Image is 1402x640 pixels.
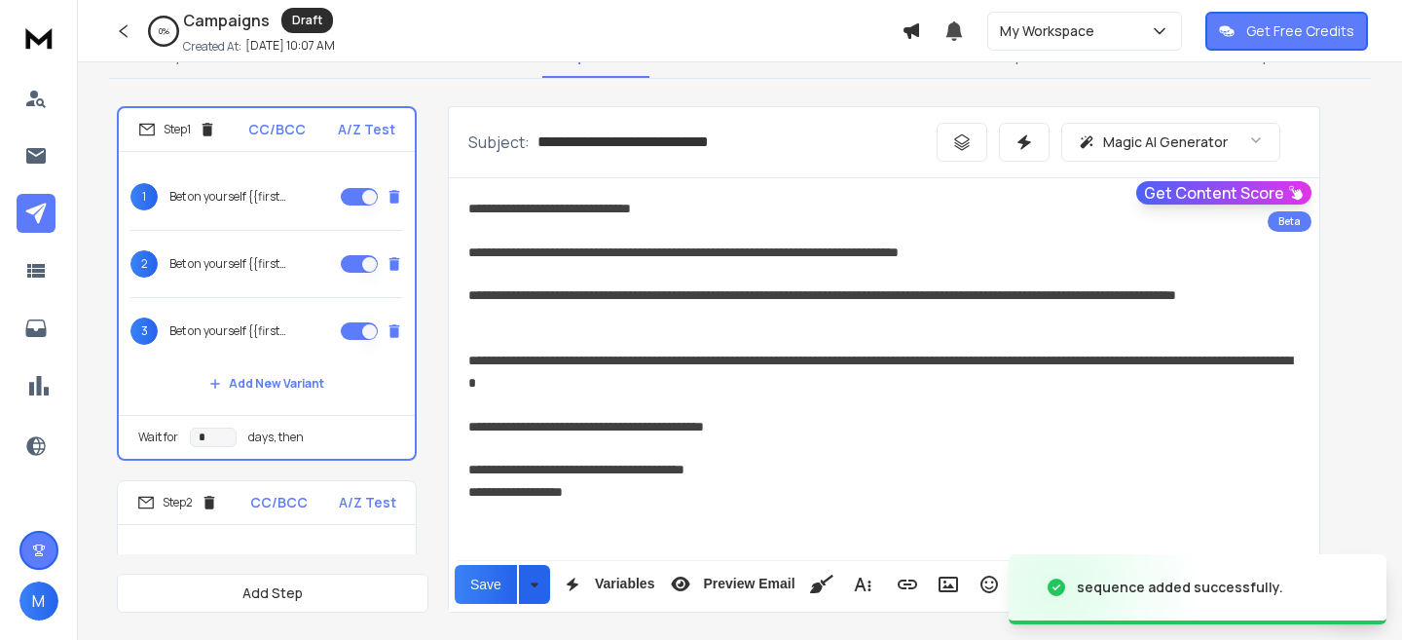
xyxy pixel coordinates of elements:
span: 2 [130,250,158,278]
button: M [19,582,58,621]
p: Magic AI Generator [1103,132,1228,152]
button: Emoticons [971,565,1008,604]
img: logo [19,19,58,56]
span: Preview Email [699,576,798,592]
button: Clean HTML [803,565,840,604]
p: 0 % [159,25,169,37]
button: Preview Email [662,565,798,604]
button: Add New Variant [194,364,340,403]
p: Subject: [468,131,530,154]
button: Insert Link (⌘K) [889,565,926,604]
p: Wait for [138,430,178,445]
p: Bet on yourself {{firstName}} [169,323,294,339]
p: My Workspace [1000,21,1102,41]
p: CC/BCC [250,493,308,512]
p: A/Z Test [339,493,396,512]
p: Bet on yourself {{firstName}} [169,189,294,205]
p: A/Z Test [338,120,395,139]
p: [DATE] 10:07 AM [245,38,335,54]
button: Save [455,565,517,604]
div: Step 2 [137,494,218,511]
div: Draft [281,8,333,33]
p: Created At: [183,39,241,55]
li: Step1CC/BCCA/Z Test1Bet on yourself {{firstName}}2Bet on yourself {{firstName}}3Bet on yourself {... [117,106,417,461]
button: Magic AI Generator [1061,123,1280,162]
p: Bet on yourself {{firstName}} [169,256,294,272]
button: Insert Image (⌘P) [930,565,967,604]
button: Get Free Credits [1205,12,1368,51]
button: Get Content Score [1136,181,1311,205]
p: days, then [248,430,304,445]
button: Add Step [117,574,428,613]
p: CC/BCC [248,120,306,139]
span: Variables [591,576,659,592]
h1: Campaigns [183,9,270,32]
div: Step 1 [138,121,216,138]
span: 1 [130,183,158,210]
div: Beta [1268,211,1311,232]
button: Variables [554,565,659,604]
p: Get Free Credits [1246,21,1354,41]
button: More Text [844,565,881,604]
div: sequence added successfully. [1077,578,1283,597]
span: 3 [130,318,158,345]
